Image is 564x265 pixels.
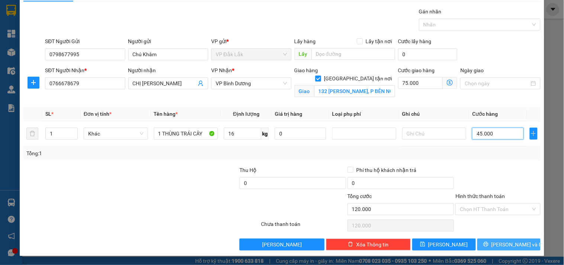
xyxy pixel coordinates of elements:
[26,128,38,140] button: delete
[348,242,353,248] span: delete
[233,111,260,117] span: Định lượng
[71,44,124,96] span: 1190/4 KHA VẠN CÂN, THỦ ĐỨC,HCM
[399,107,470,121] th: Ghi chú
[88,128,144,139] span: Khác
[321,74,395,83] span: [GEOGRAPHIC_DATA] tận nơi
[530,131,537,137] span: plus
[261,128,269,140] span: kg
[154,128,218,140] input: VD: Bàn, Ghế
[26,149,218,157] div: Tổng: 1
[28,80,39,86] span: plus
[356,240,389,249] span: Xóa Thông tin
[6,7,18,15] span: Gửi:
[329,107,399,121] th: Loại phụ phí
[492,240,544,249] span: [PERSON_NAME] và In
[28,77,39,89] button: plus
[71,6,131,24] div: VP Bình Dương
[45,37,125,45] div: SĐT Người Gửi
[483,242,489,248] span: printer
[71,48,81,55] span: TC:
[211,37,291,45] div: VP gửi
[363,37,395,45] span: Lấy tận nơi
[398,38,432,44] label: Cước lấy hàng
[128,37,208,45] div: Người gửi
[71,7,89,15] span: Nhận:
[294,38,316,44] span: Lấy hàng
[354,166,420,174] span: Phí thu hộ khách nhận trả
[294,67,318,73] span: Giao hàng
[6,15,66,33] div: CHỊ [PERSON_NAME]
[239,239,324,250] button: [PERSON_NAME]
[239,167,257,173] span: Thu Hộ
[45,66,125,74] div: SĐT Người Nhận
[460,67,484,73] label: Ngày giao
[216,78,287,89] span: VP Bình Dương
[530,128,538,140] button: plus
[412,239,476,250] button: save[PERSON_NAME]
[6,6,66,15] div: VP Đắk Lắk
[154,111,178,117] span: Tên hàng
[402,128,467,140] input: Ghi Chú
[128,66,208,74] div: Người nhận
[84,111,112,117] span: Đơn vị tính
[419,9,442,15] label: Gán nhãn
[314,85,395,97] input: Giao tận nơi
[447,80,453,86] span: dollar-circle
[312,48,395,60] input: Dọc đường
[275,111,302,117] span: Giá trị hàng
[472,111,498,117] span: Cước hàng
[275,128,326,140] input: 0
[455,193,505,199] label: Hình thức thanh toán
[465,79,529,87] input: Ngày giao
[398,67,435,73] label: Cước giao hàng
[477,239,541,250] button: printer[PERSON_NAME] và In
[398,48,458,60] input: Cước lấy hàng
[260,220,347,233] div: Chưa thanh toán
[326,239,411,250] button: deleteXóa Thông tin
[398,77,443,89] input: Cước giao hàng
[216,49,287,60] span: VP Đắk Lắk
[294,85,314,97] span: Giao
[211,67,232,73] span: VP Nhận
[71,24,131,33] div: [PERSON_NAME]
[348,193,372,199] span: Tổng cước
[6,33,66,44] div: 0911783096
[45,111,51,117] span: SL
[71,33,131,44] div: 0906892609
[428,240,468,249] span: [PERSON_NAME]
[294,48,312,60] span: Lấy
[420,242,425,248] span: save
[262,240,302,249] span: [PERSON_NAME]
[198,80,204,86] span: user-add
